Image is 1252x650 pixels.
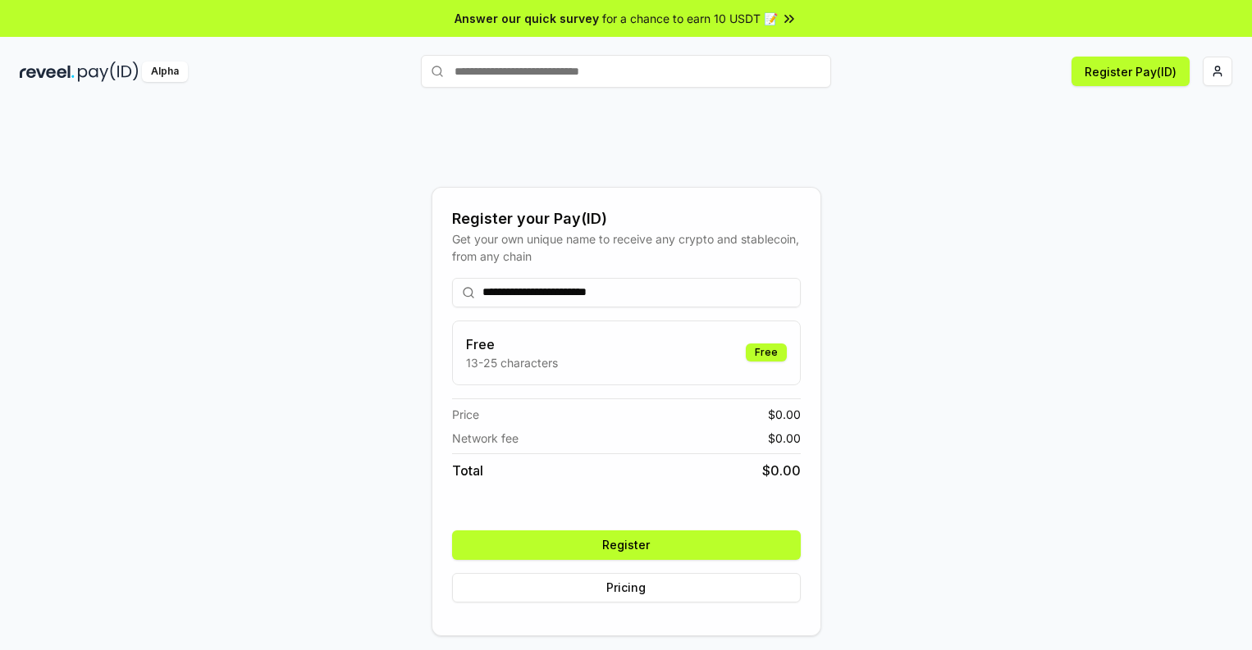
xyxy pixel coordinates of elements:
[768,406,801,423] span: $ 0.00
[452,461,483,480] span: Total
[1072,57,1190,86] button: Register Pay(ID)
[452,530,801,560] button: Register
[78,61,139,82] img: pay_id
[762,461,801,480] span: $ 0.00
[466,354,558,371] p: 13-25 characters
[602,10,778,27] span: for a chance to earn 10 USDT 📝
[746,343,787,361] div: Free
[768,430,801,447] span: $ 0.00
[452,207,801,230] div: Register your Pay(ID)
[20,61,75,82] img: reveel_dark
[142,61,188,82] div: Alpha
[452,406,479,423] span: Price
[452,573,801,602] button: Pricing
[455,10,599,27] span: Answer our quick survey
[466,334,558,354] h3: Free
[452,230,801,265] div: Get your own unique name to receive any crypto and stablecoin, from any chain
[452,430,519,447] span: Network fee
